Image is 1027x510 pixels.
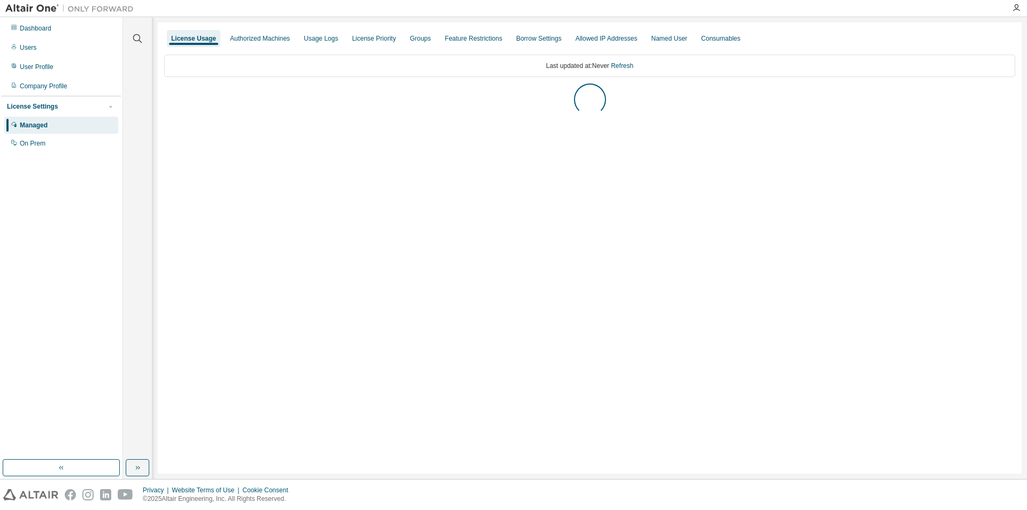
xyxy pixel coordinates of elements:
[352,34,396,43] div: License Priority
[171,34,216,43] div: License Usage
[3,489,58,500] img: altair_logo.svg
[20,139,45,148] div: On Prem
[20,24,51,33] div: Dashboard
[20,63,53,71] div: User Profile
[65,489,76,500] img: facebook.svg
[164,55,1015,77] div: Last updated at: Never
[410,34,431,43] div: Groups
[20,82,67,90] div: Company Profile
[230,34,290,43] div: Authorized Machines
[576,34,638,43] div: Allowed IP Addresses
[118,489,133,500] img: youtube.svg
[611,62,633,70] a: Refresh
[242,486,294,494] div: Cookie Consent
[445,34,502,43] div: Feature Restrictions
[651,34,687,43] div: Named User
[5,3,139,14] img: Altair One
[172,486,242,494] div: Website Terms of Use
[7,102,58,111] div: License Settings
[20,121,48,130] div: Managed
[143,494,295,504] p: © 2025 Altair Engineering, Inc. All Rights Reserved.
[304,34,338,43] div: Usage Logs
[20,43,36,52] div: Users
[143,486,172,494] div: Privacy
[701,34,740,43] div: Consumables
[100,489,111,500] img: linkedin.svg
[516,34,562,43] div: Borrow Settings
[82,489,94,500] img: instagram.svg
